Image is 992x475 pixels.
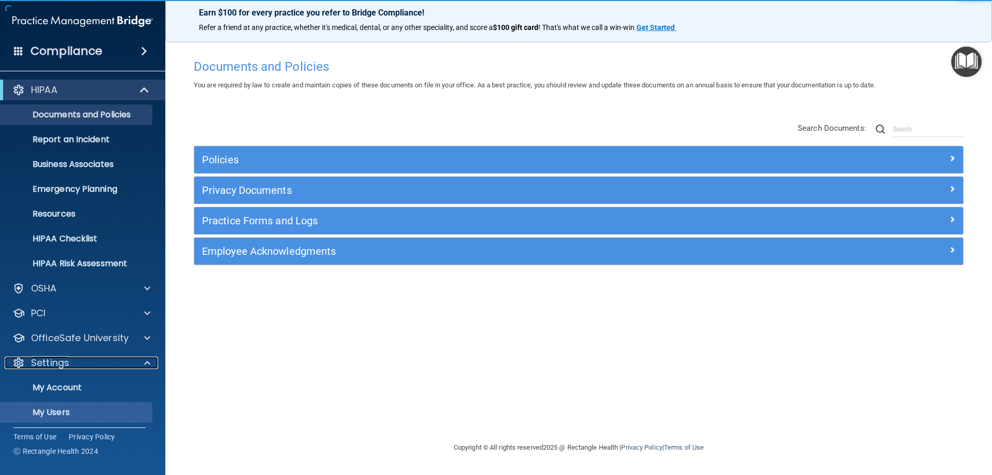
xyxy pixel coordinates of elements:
[876,125,885,134] img: ic-search.3b580494.png
[893,121,964,137] input: Search
[31,84,57,96] p: HIPAA
[664,443,704,451] a: Terms of Use
[12,282,150,295] a: OSHA
[538,23,637,32] span: ! That's what we call a win-win.
[7,209,148,219] p: Resources
[12,84,150,96] a: HIPAA
[194,60,964,73] h4: Documents and Policies
[202,215,763,226] h5: Practice Forms and Logs
[7,110,148,120] p: Documents and Policies
[199,8,958,18] p: Earn $100 for every practice you refer to Bridge Compliance!
[7,159,148,170] p: Business Associates
[202,151,955,168] a: Policies
[202,154,763,165] h5: Policies
[13,432,56,442] a: Terms of Use
[202,212,955,229] a: Practice Forms and Logs
[30,44,102,58] h4: Compliance
[7,184,148,194] p: Emergency Planning
[7,258,148,269] p: HIPAA Risk Assessment
[951,47,982,77] button: Open Resource Center
[12,11,153,32] img: PMB logo
[798,124,866,133] span: Search Documents:
[31,282,57,295] p: OSHA
[31,357,69,369] p: Settings
[7,234,148,244] p: HIPAA Checklist
[202,182,955,198] a: Privacy Documents
[7,407,148,418] p: My Users
[202,243,955,259] a: Employee Acknowledgments
[194,81,875,89] span: You are required by law to create and maintain copies of these documents on file in your office. ...
[13,446,98,456] span: Ⓒ Rectangle Health 2024
[69,432,115,442] a: Privacy Policy
[12,332,150,344] a: OfficeSafe University
[31,332,129,344] p: OfficeSafe University
[390,431,767,464] div: Copyright © All rights reserved 2025 @ Rectangle Health | |
[31,307,45,319] p: PCI
[12,307,150,319] a: PCI
[7,382,148,393] p: My Account
[202,246,763,257] h5: Employee Acknowledgments
[199,23,493,32] span: Refer a friend at any practice, whether it's medical, dental, or any other speciality, and score a
[637,23,676,32] a: Get Started
[7,134,148,145] p: Report an Incident
[202,185,763,196] h5: Privacy Documents
[12,357,150,369] a: Settings
[493,23,538,32] strong: $100 gift card
[621,443,662,451] a: Privacy Policy
[637,23,675,32] strong: Get Started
